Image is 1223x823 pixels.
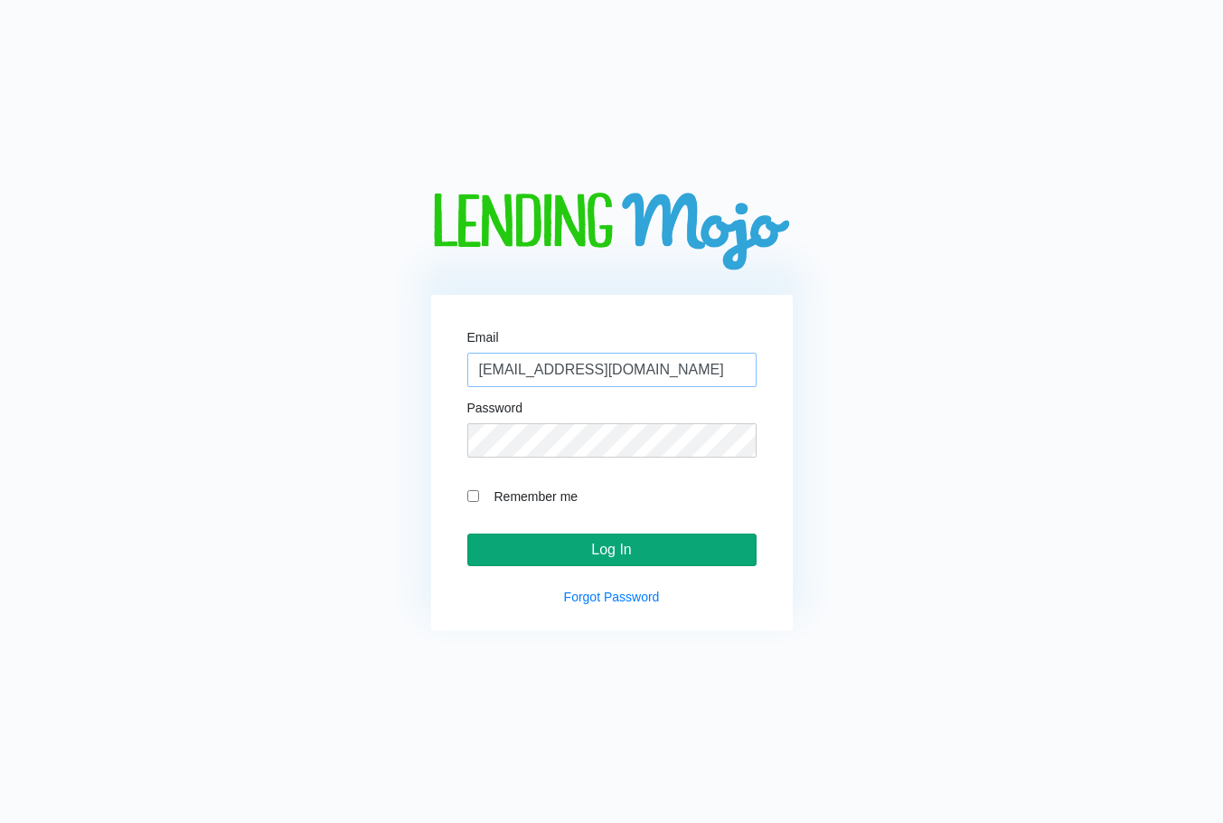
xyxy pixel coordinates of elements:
[431,193,793,273] img: logo-big.png
[467,402,522,414] label: Password
[467,534,757,566] input: Log In
[485,486,757,506] label: Remember me
[467,331,499,344] label: Email
[564,590,660,604] a: Forgot Password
